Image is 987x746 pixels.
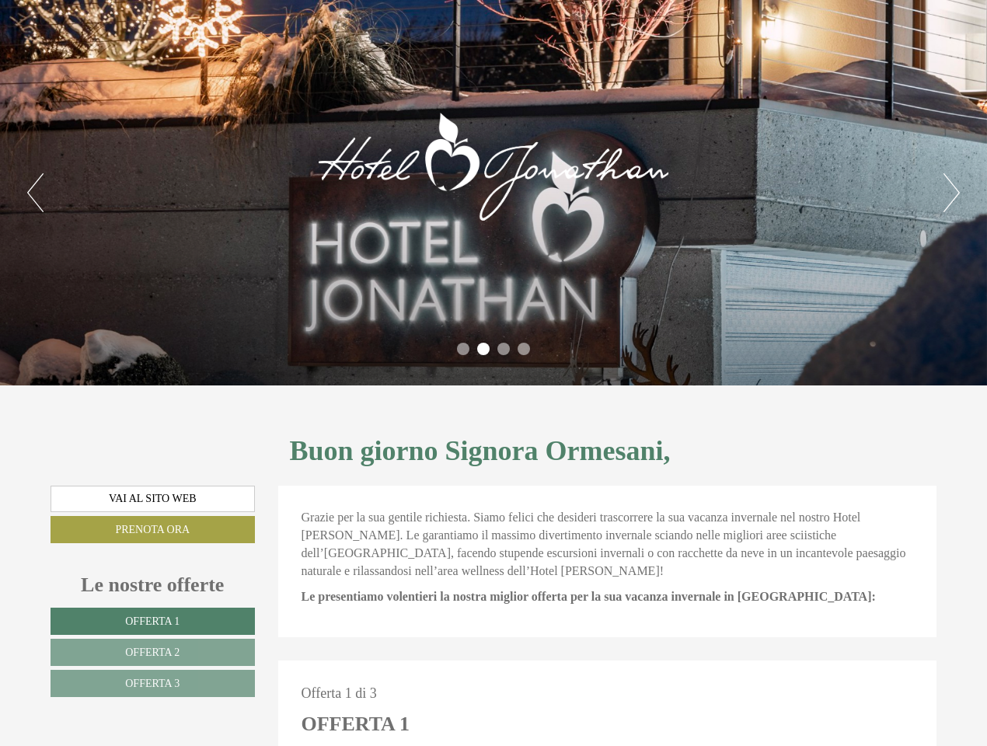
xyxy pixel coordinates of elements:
span: Offerta 1 [125,615,180,627]
button: Previous [27,173,44,212]
div: Le nostre offerte [51,570,255,599]
a: Vai al sito web [51,486,255,512]
div: Offerta 1 [302,709,410,738]
span: Offerta 3 [125,678,180,689]
span: Offerta 2 [125,647,180,658]
a: Prenota ora [51,516,255,543]
strong: Le presentiamo volentieri la nostra miglior offerta per la sua vacanza invernale in [GEOGRAPHIC_D... [302,590,876,603]
p: Grazie per la sua gentile richiesta. Siamo felici che desideri trascorrere la sua vacanza inverna... [302,509,914,580]
span: Offerta 1 di 3 [302,685,377,701]
h1: Buon giorno Signora Ormesani, [290,436,671,467]
button: Next [943,173,960,212]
